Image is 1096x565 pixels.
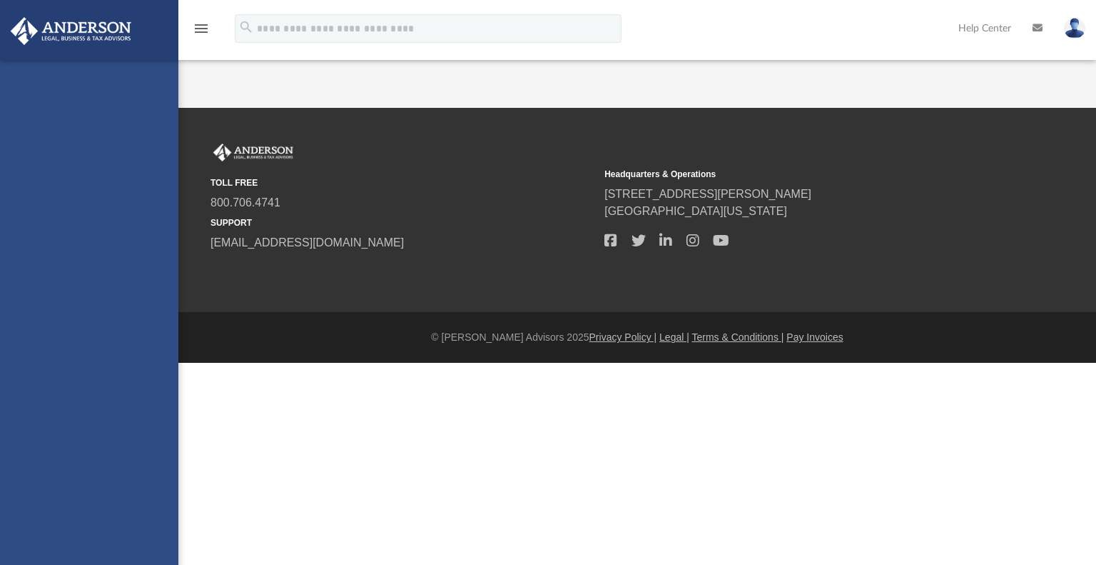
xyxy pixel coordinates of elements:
small: TOLL FREE [210,176,594,189]
a: Pay Invoices [786,331,843,343]
img: Anderson Advisors Platinum Portal [6,17,136,45]
a: [STREET_ADDRESS][PERSON_NAME] [604,188,811,200]
img: Anderson Advisors Platinum Portal [210,144,296,162]
a: Terms & Conditions | [692,331,784,343]
a: menu [193,27,210,37]
a: Legal | [659,331,689,343]
small: Headquarters & Operations [604,168,988,181]
small: SUPPORT [210,216,594,229]
img: User Pic [1064,18,1085,39]
a: 800.706.4741 [210,196,280,209]
a: Privacy Policy | [589,331,657,343]
div: © [PERSON_NAME] Advisors 2025 [178,330,1096,345]
i: menu [193,20,210,37]
a: [GEOGRAPHIC_DATA][US_STATE] [604,205,787,217]
a: [EMAIL_ADDRESS][DOMAIN_NAME] [210,236,404,249]
i: search [238,19,254,35]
